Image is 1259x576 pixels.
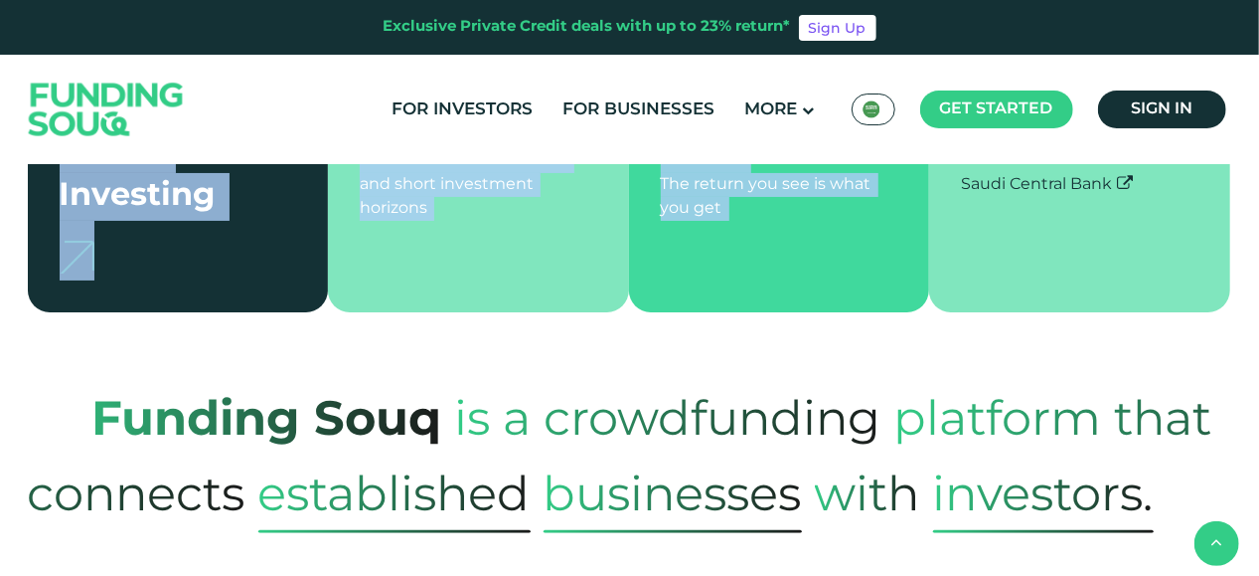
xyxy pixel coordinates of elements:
[961,173,1198,197] div: Saudi Central Bank
[384,16,791,39] div: Exclusive Private Credit deals with up to 23% return*
[799,15,876,41] a: Sign Up
[60,241,94,274] img: arrow
[1131,101,1192,116] span: Sign in
[863,100,880,118] img: SA Flag
[940,101,1053,116] span: Get started
[661,173,898,221] div: The return you see is what you get
[933,462,1154,533] span: Investors.
[258,462,531,533] span: established
[1098,91,1226,128] a: Sign in
[360,173,597,221] div: and short investment horizons
[1194,521,1239,566] button: back
[9,60,204,160] img: Logo
[544,462,802,533] span: Businesses
[92,399,442,445] strong: Funding Souq
[558,94,720,126] a: For Businesses
[28,369,1212,542] span: platform that connects
[745,101,798,118] span: More
[815,445,920,542] span: with
[455,369,881,467] span: is a crowdfunding
[388,94,539,126] a: For Investors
